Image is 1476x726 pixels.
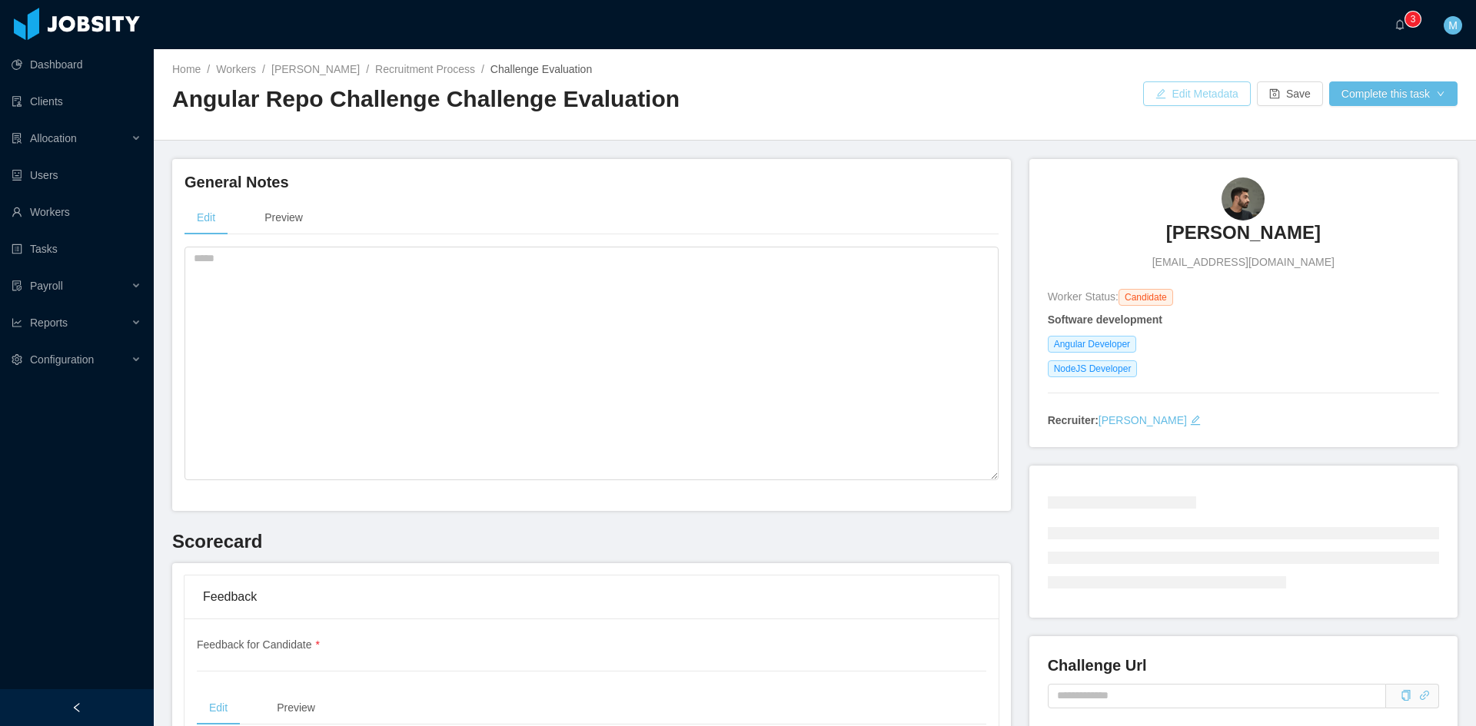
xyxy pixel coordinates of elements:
[30,132,77,144] span: Allocation
[12,317,22,328] i: icon: line-chart
[1166,220,1321,245] h3: [PERSON_NAME]
[12,49,141,80] a: icon: pie-chartDashboard
[1048,336,1136,353] span: Angular Developer
[1048,414,1099,426] strong: Recruiter:
[12,133,22,144] i: icon: solution
[1419,689,1430,701] a: icon: link
[264,691,327,725] div: Preview
[1152,254,1335,270] span: [EMAIL_ADDRESS][DOMAIN_NAME]
[1405,12,1421,27] sup: 3
[172,529,1011,554] h3: Scorecard
[12,234,141,264] a: icon: profileTasks
[12,280,22,291] i: icon: file-protect
[1166,220,1321,254] a: [PERSON_NAME]
[1190,415,1201,426] i: icon: edit
[1419,690,1430,701] i: icon: link
[1048,290,1119,303] span: Worker Status:
[30,317,68,329] span: Reports
[1448,16,1458,35] span: M
[375,63,475,75] a: Recruitment Process
[1329,81,1458,106] button: Complete this taskicon: down
[1119,289,1173,306] span: Candidate
[197,691,240,725] div: Edit
[1257,81,1323,106] button: icon: saveSave
[172,84,815,115] h2: Angular Repo Challenge Challenge Evaluation
[184,201,228,235] div: Edit
[1048,655,1439,676] h4: Challenge Url
[1099,414,1187,426] a: [PERSON_NAME]
[207,63,210,75] span: /
[30,280,63,292] span: Payroll
[216,63,256,75] a: Workers
[12,197,141,227] a: icon: userWorkers
[271,63,360,75] a: [PERSON_NAME]
[30,353,94,366] span: Configuration
[184,171,999,193] h4: General Notes
[12,86,141,117] a: icon: auditClients
[366,63,369,75] span: /
[1395,19,1405,30] i: icon: bell
[1048,360,1138,377] span: NodeJS Developer
[490,63,592,75] span: Challenge Evaluation
[481,63,484,75] span: /
[1411,12,1416,27] p: 3
[262,63,265,75] span: /
[12,354,22,365] i: icon: setting
[12,160,141,191] a: icon: robotUsers
[203,575,980,618] div: Feedback
[1401,690,1411,701] i: icon: copy
[1222,177,1265,220] img: d3f77537-05aa-4f6e-9520-6265aa383010_6894b7ef02e94-90w.png
[1143,81,1251,106] button: icon: editEdit Metadata
[172,63,201,75] a: Home
[1401,688,1411,704] div: Copy
[197,638,320,651] span: Feedback for Candidate
[252,201,315,235] div: Preview
[1048,313,1162,326] strong: Software development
